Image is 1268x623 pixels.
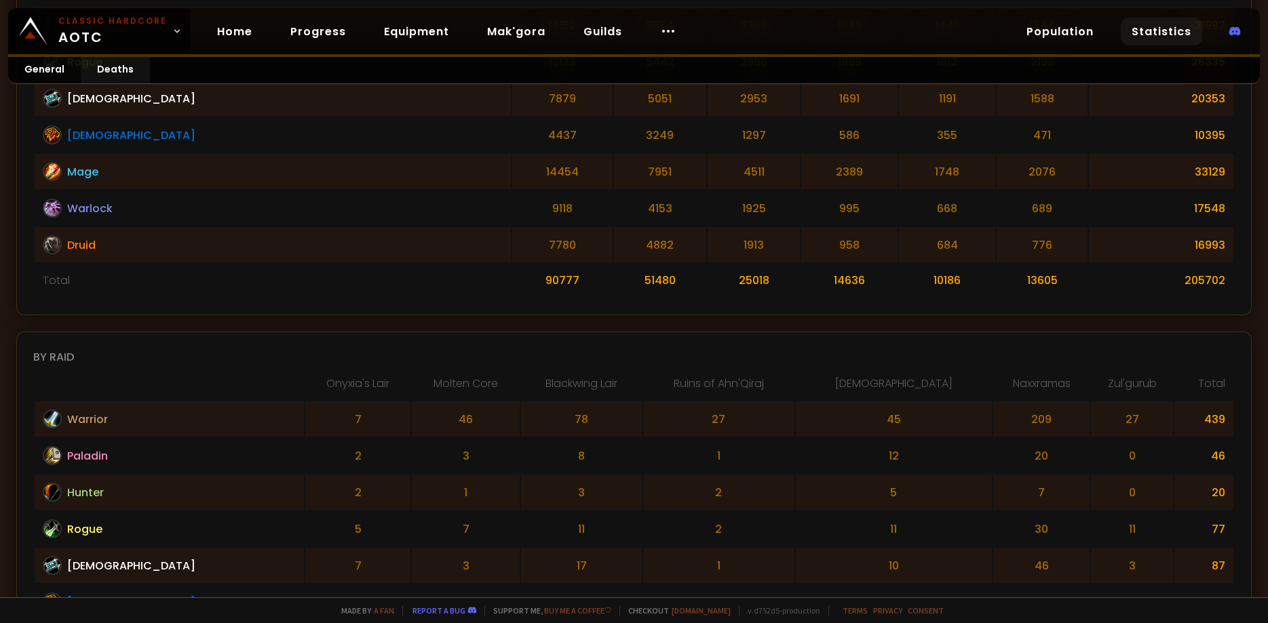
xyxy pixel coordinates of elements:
[544,605,611,616] a: Buy me a coffee
[619,605,731,616] span: Checkout
[997,190,1087,226] td: 689
[333,605,394,616] span: Made by
[643,511,794,546] td: 2
[206,18,263,45] a: Home
[614,190,706,226] td: 4153
[739,605,820,616] span: v. d752d5 - production
[993,438,1090,473] td: 20
[412,511,520,546] td: 7
[1091,438,1173,473] td: 0
[67,163,98,180] span: Mage
[573,18,633,45] a: Guilds
[708,154,800,189] td: 4511
[412,401,520,437] td: 46
[614,227,706,262] td: 4882
[412,438,520,473] td: 3
[305,548,411,583] td: 7
[373,18,460,45] a: Equipment
[67,447,108,464] span: Paladin
[67,484,104,501] span: Hunter
[993,511,1090,546] td: 30
[708,7,800,43] td: 3369
[67,90,195,107] span: [DEMOGRAPHIC_DATA]
[993,401,1090,437] td: 209
[899,117,995,153] td: 355
[899,264,995,297] td: 10186
[796,511,993,546] td: 11
[643,375,794,400] th: Ruins of Ahn'Qiraj
[512,7,613,43] td: 14152
[8,8,190,54] a: Classic HardcoreAOTC
[1174,511,1233,546] td: 77
[1089,154,1233,189] td: 33129
[993,548,1090,583] td: 46
[801,81,898,116] td: 1691
[614,154,706,189] td: 7951
[899,190,995,226] td: 668
[801,190,898,226] td: 995
[796,375,993,400] th: [DEMOGRAPHIC_DATA]
[484,605,611,616] span: Support me,
[1174,438,1233,473] td: 46
[997,154,1087,189] td: 2076
[801,7,898,43] td: 1933
[512,154,613,189] td: 14454
[908,605,944,616] a: Consent
[643,548,794,583] td: 1
[476,18,556,45] a: Mak'gora
[305,401,411,437] td: 7
[81,57,150,83] a: Deaths
[801,264,898,297] td: 14636
[1089,264,1233,297] td: 205702
[993,475,1090,510] td: 7
[614,7,706,43] td: 9554
[58,15,167,47] span: AOTC
[672,605,731,616] a: [DOMAIN_NAME]
[412,475,520,510] td: 1
[899,227,995,262] td: 684
[305,375,411,400] th: Onyxia's Lair
[1016,18,1104,45] a: Population
[521,438,641,473] td: 8
[512,117,613,153] td: 4437
[1091,584,1173,620] td: 2
[614,264,706,297] td: 51480
[512,264,613,297] td: 90777
[997,81,1087,116] td: 1588
[512,190,613,226] td: 9118
[1091,548,1173,583] td: 3
[8,57,81,83] a: General
[1091,511,1173,546] td: 11
[708,190,800,226] td: 1925
[1174,584,1233,620] td: 51
[993,375,1090,400] th: Naxxramas
[796,475,993,510] td: 5
[708,227,800,262] td: 1913
[1089,227,1233,262] td: 16993
[643,438,794,473] td: 1
[1091,475,1173,510] td: 0
[997,264,1087,297] td: 13605
[305,438,411,473] td: 2
[1089,190,1233,226] td: 17548
[1121,18,1202,45] a: Statistics
[708,264,800,297] td: 25018
[67,521,102,538] span: Rogue
[305,511,411,546] td: 5
[899,7,995,43] td: 1440
[521,548,641,583] td: 17
[997,117,1087,153] td: 471
[1089,81,1233,116] td: 20353
[374,605,394,616] a: a fan
[1174,401,1233,437] td: 439
[873,605,902,616] a: Privacy
[67,594,195,611] span: [DEMOGRAPHIC_DATA]
[643,584,794,620] td: 1
[33,348,1235,365] div: By raid
[521,401,641,437] td: 78
[67,237,96,254] span: Druid
[412,605,465,616] a: Report a bug
[1174,475,1233,510] td: 20
[796,584,993,620] td: 4
[521,475,641,510] td: 3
